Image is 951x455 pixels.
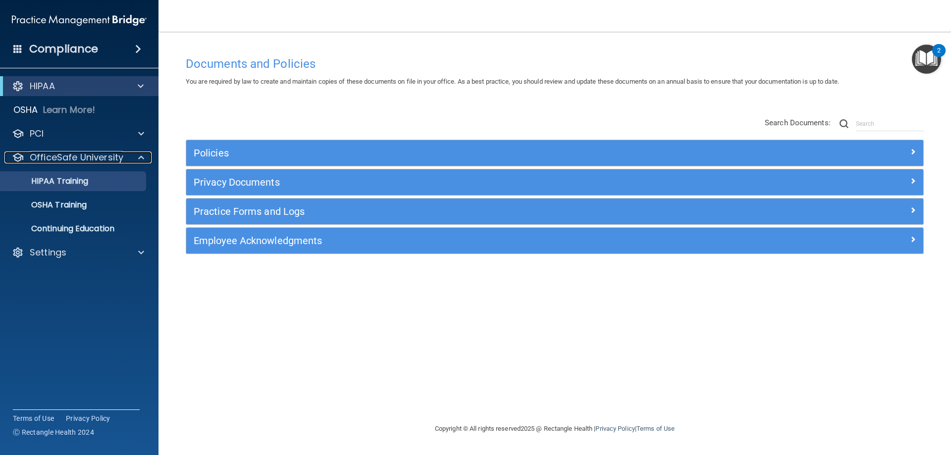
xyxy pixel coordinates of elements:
div: 2 [937,51,941,63]
a: Privacy Documents [194,174,916,190]
span: Search Documents: [765,118,831,127]
p: Learn More! [43,104,96,116]
p: Continuing Education [6,224,142,234]
a: OfficeSafe University [12,152,144,163]
p: HIPAA [30,80,55,92]
button: Open Resource Center, 2 new notifications [912,45,941,74]
p: PCI [30,128,44,140]
a: Employee Acknowledgments [194,233,916,249]
input: Search [856,116,924,131]
img: ic-search.3b580494.png [840,119,848,128]
h5: Privacy Documents [194,177,732,188]
h4: Compliance [29,42,98,56]
a: HIPAA [12,80,144,92]
a: PCI [12,128,144,140]
a: Settings [12,247,144,258]
h5: Practice Forms and Logs [194,206,732,217]
p: OfficeSafe University [30,152,123,163]
h4: Documents and Policies [186,57,924,70]
p: HIPAA Training [6,176,88,186]
a: Policies [194,145,916,161]
a: Terms of Use [636,425,675,432]
h5: Employee Acknowledgments [194,235,732,246]
a: Privacy Policy [66,413,110,423]
img: PMB logo [12,10,147,30]
p: OSHA Training [6,200,87,210]
div: Copyright © All rights reserved 2025 @ Rectangle Health | | [374,413,736,445]
a: Terms of Use [13,413,54,423]
h5: Policies [194,148,732,158]
span: You are required by law to create and maintain copies of these documents on file in your office. ... [186,78,839,85]
p: OSHA [13,104,38,116]
a: Practice Forms and Logs [194,203,916,219]
span: Ⓒ Rectangle Health 2024 [13,427,94,437]
p: Settings [30,247,66,258]
a: Privacy Policy [595,425,634,432]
